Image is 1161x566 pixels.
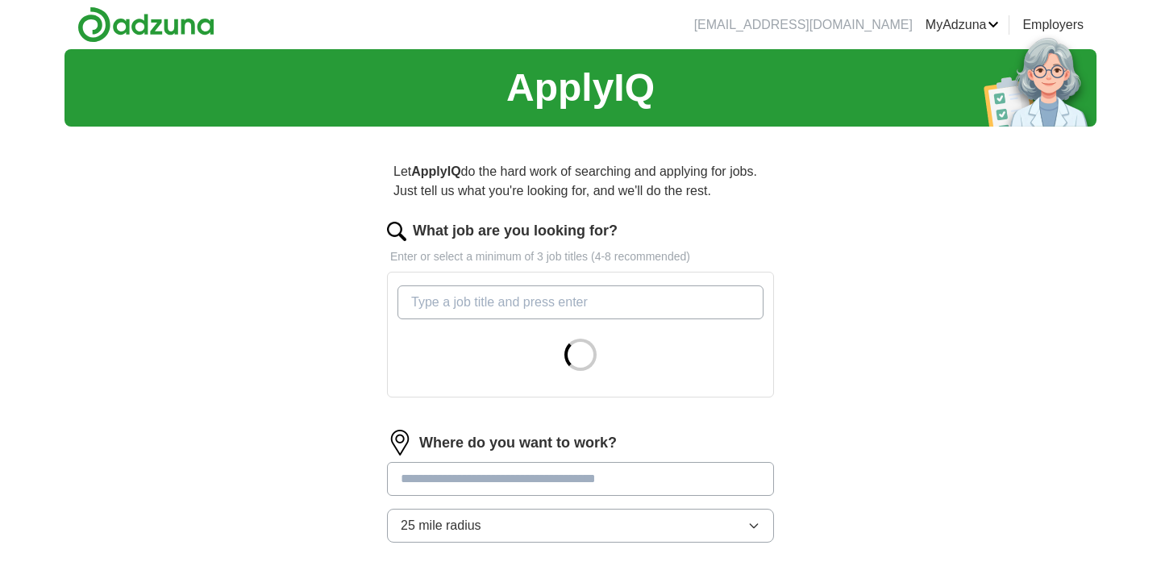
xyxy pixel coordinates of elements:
label: Where do you want to work? [419,432,617,454]
input: Type a job title and press enter [397,285,764,319]
h1: ApplyIQ [506,59,655,117]
strong: ApplyIQ [411,164,460,178]
span: 25 mile radius [401,516,481,535]
p: Enter or select a minimum of 3 job titles (4-8 recommended) [387,248,774,265]
img: Adzuna logo [77,6,214,43]
a: Employers [1022,15,1084,35]
button: 25 mile radius [387,509,774,543]
li: [EMAIL_ADDRESS][DOMAIN_NAME] [694,15,913,35]
img: location.png [387,430,413,456]
img: search.png [387,222,406,241]
p: Let do the hard work of searching and applying for jobs. Just tell us what you're looking for, an... [387,156,774,207]
a: MyAdzuna [926,15,1000,35]
label: What job are you looking for? [413,220,618,242]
